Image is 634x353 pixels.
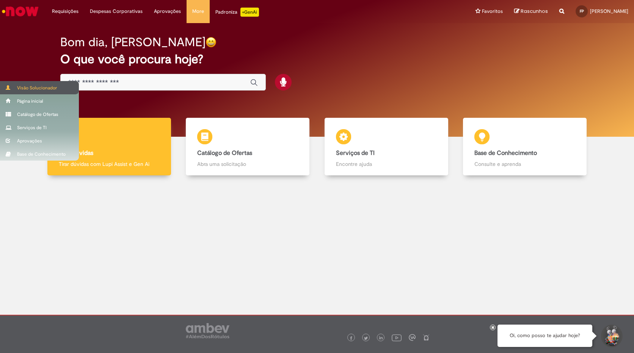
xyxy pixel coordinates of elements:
b: Base de Conhecimento [474,149,537,157]
div: Padroniza [215,8,259,17]
img: logo_footer_youtube.png [392,333,402,342]
img: ServiceNow [1,4,40,19]
a: Rascunhos [514,8,548,15]
img: logo_footer_naosei.png [423,334,430,341]
span: FP [580,9,584,14]
div: Oi, como posso te ajudar hoje? [497,325,592,347]
h2: O que você procura hoje? [60,53,574,66]
p: Abra uma solicitação [197,160,298,168]
img: logo_footer_twitter.png [364,336,368,340]
p: Tirar dúvidas com Lupi Assist e Gen Ai [59,160,160,168]
img: logo_footer_ambev_rotulo_gray.png [186,323,229,338]
h2: Bom dia, [PERSON_NAME] [60,36,206,49]
p: +GenAi [240,8,259,17]
span: Rascunhos [521,8,548,15]
b: Catálogo de Ofertas [197,149,252,157]
img: logo_footer_facebook.png [349,336,353,340]
img: logo_footer_workplace.png [409,334,416,341]
span: Favoritos [482,8,503,15]
a: Catálogo de Ofertas Abra uma solicitação [179,118,317,176]
span: Aprovações [154,8,181,15]
b: Tirar dúvidas [59,149,93,157]
span: [PERSON_NAME] [590,8,628,14]
span: Despesas Corporativas [90,8,143,15]
a: Tirar dúvidas Tirar dúvidas com Lupi Assist e Gen Ai [40,118,179,176]
b: Serviços de TI [336,149,375,157]
img: logo_footer_linkedin.png [379,336,383,341]
button: Iniciar Conversa de Suporte [600,325,623,347]
a: Base de Conhecimento Consulte e aprenda [456,118,595,176]
span: Requisições [52,8,78,15]
p: Consulte e aprenda [474,160,575,168]
a: Serviços de TI Encontre ajuda [317,118,456,176]
span: More [192,8,204,15]
img: happy-face.png [206,37,217,48]
p: Encontre ajuda [336,160,437,168]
